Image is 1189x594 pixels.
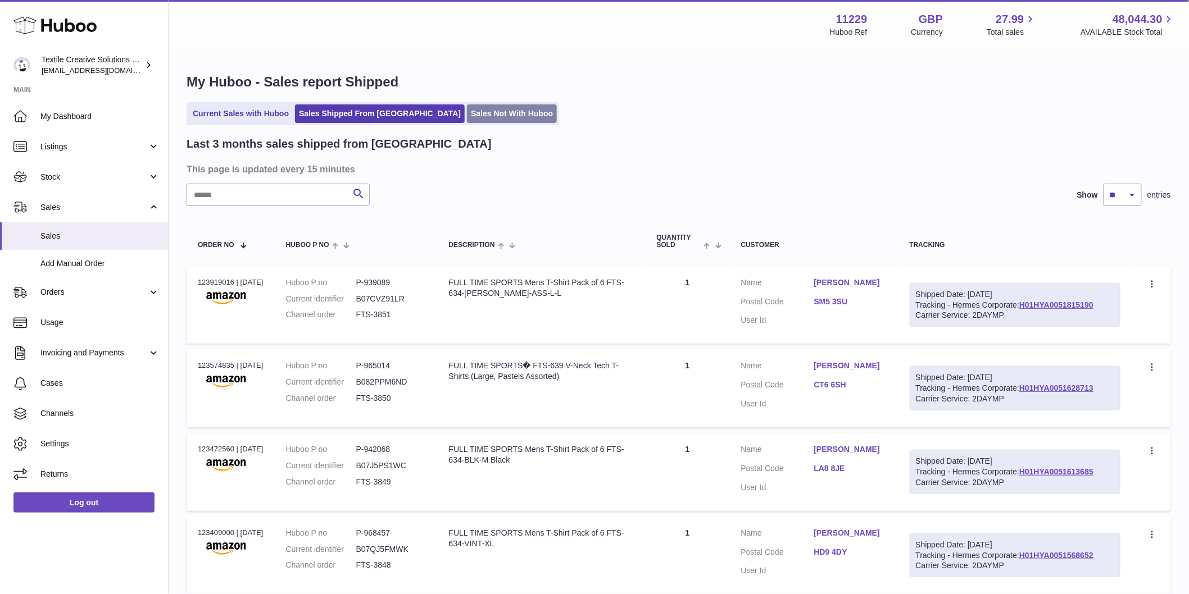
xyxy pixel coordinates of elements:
a: H01HYA0051568652 [1019,551,1093,560]
img: amazon.png [198,458,254,472]
div: Tracking - Hermes Corporate: [910,366,1120,410]
img: sales@textilecreativesolutions.co.uk [13,57,30,74]
dd: B07QJ5FMWK [356,544,426,555]
div: Tracking - Hermes Corporate: [910,283,1120,327]
span: Returns [40,469,160,479]
span: 27.99 [996,12,1024,27]
a: Sales Shipped From [GEOGRAPHIC_DATA] [295,104,465,123]
dt: Postal Code [741,547,814,560]
dt: Channel order [286,477,356,487]
span: AVAILABLE Stock Total [1081,27,1176,38]
dt: Channel order [286,309,356,320]
a: H01HYA0051613685 [1019,467,1093,476]
div: FULL TIME SPORTS Mens T-Shirt Pack of 6 FTS-634-BLK-M Black [449,444,634,465]
dt: Channel order [286,393,356,404]
dt: Postal Code [741,380,814,393]
dd: FTS-3850 [356,393,426,404]
span: Order No [198,241,234,249]
dt: Name [741,444,814,458]
dt: User Id [741,315,814,326]
span: Sales [40,202,148,213]
div: FULL TIME SPORTS� FTS-639 V-Neck Tech T-Shirts (Large, Pastels Assorted) [449,360,634,382]
div: 123919016 | [DATE] [198,277,264,287]
div: Tracking - Hermes Corporate: [910,450,1120,494]
strong: GBP [919,12,943,27]
div: Carrier Service: 2DAYMP [916,477,1114,488]
span: [EMAIL_ADDRESS][DOMAIN_NAME] [42,66,165,75]
div: Shipped Date: [DATE] [916,540,1114,550]
strong: 11229 [836,12,868,27]
label: Show [1077,190,1098,200]
span: Settings [40,438,160,449]
dd: P-965014 [356,360,426,371]
dt: Huboo P no [286,360,356,371]
span: Quantity Sold [657,234,701,249]
div: Shipped Date: [DATE] [916,372,1114,383]
div: Carrier Service: 2DAYMP [916,560,1114,571]
h2: Last 3 months sales shipped from [GEOGRAPHIC_DATA] [187,136,492,152]
a: Sales Not With Huboo [467,104,557,123]
dd: P-942068 [356,444,426,455]
dt: User Id [741,482,814,493]
h3: This page is updated every 15 minutes [187,163,1168,175]
a: H01HYA0051628713 [1019,383,1093,392]
dt: Postal Code [741,296,814,310]
dd: B07J5PS1WC [356,460,426,471]
div: Huboo Ref [830,27,868,38]
span: Total sales [987,27,1037,38]
a: H01HYA0051815190 [1019,300,1093,309]
dt: Postal Code [741,463,814,477]
dd: FTS-3848 [356,560,426,570]
dt: Current identifier [286,294,356,304]
div: Tracking - Hermes Corporate: [910,533,1120,578]
span: Usage [40,317,160,328]
span: entries [1147,190,1171,200]
span: Invoicing and Payments [40,348,148,358]
dd: B07CVZ91LR [356,294,426,304]
dt: Name [741,360,814,374]
dt: Huboo P no [286,444,356,455]
div: Customer [741,241,887,249]
div: 123574835 | [DATE] [198,360,264,371]
dt: Name [741,528,814,541]
dt: Huboo P no [286,277,356,288]
dt: User Id [741,399,814,409]
div: Currency [911,27,943,38]
span: Sales [40,231,160,241]
dd: P-968457 [356,528,426,538]
td: 1 [646,433,730,511]
span: Listings [40,141,148,152]
div: 123472560 | [DATE] [198,444,264,454]
dd: B082PPM6ND [356,377,426,387]
dt: Name [741,277,814,291]
img: amazon.png [198,541,254,555]
td: 1 [646,349,730,427]
span: Channels [40,408,160,419]
a: [PERSON_NAME] [814,444,887,455]
dt: Current identifier [286,544,356,555]
div: Shipped Date: [DATE] [916,289,1114,300]
span: Huboo P no [286,241,329,249]
div: Tracking [910,241,1120,249]
dd: P-939089 [356,277,426,288]
span: 48,044.30 [1113,12,1163,27]
img: amazon.png [198,291,254,304]
dt: User Id [741,565,814,576]
div: Carrier Service: 2DAYMP [916,310,1114,321]
a: [PERSON_NAME] [814,528,887,538]
span: Stock [40,172,148,182]
a: Log out [13,492,155,513]
a: Current Sales with Huboo [189,104,293,123]
dd: FTS-3849 [356,477,426,487]
span: Orders [40,287,148,298]
dt: Current identifier [286,377,356,387]
a: 27.99 Total sales [987,12,1037,38]
dt: Huboo P no [286,528,356,538]
dt: Channel order [286,560,356,570]
div: Shipped Date: [DATE] [916,456,1114,467]
a: CT6 6SH [814,380,887,390]
a: [PERSON_NAME] [814,360,887,371]
div: Carrier Service: 2DAYMP [916,394,1114,404]
a: [PERSON_NAME] [814,277,887,288]
a: HD9 4DY [814,547,887,558]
